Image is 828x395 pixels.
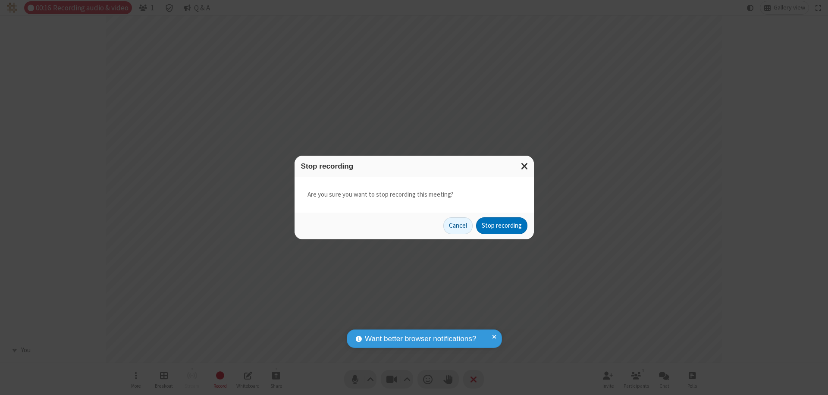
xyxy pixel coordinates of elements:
h3: Stop recording [301,162,527,170]
span: Want better browser notifications? [365,333,476,345]
button: Close modal [516,156,534,177]
button: Stop recording [476,217,527,235]
button: Cancel [443,217,473,235]
div: Are you sure you want to stop recording this meeting? [295,177,534,213]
